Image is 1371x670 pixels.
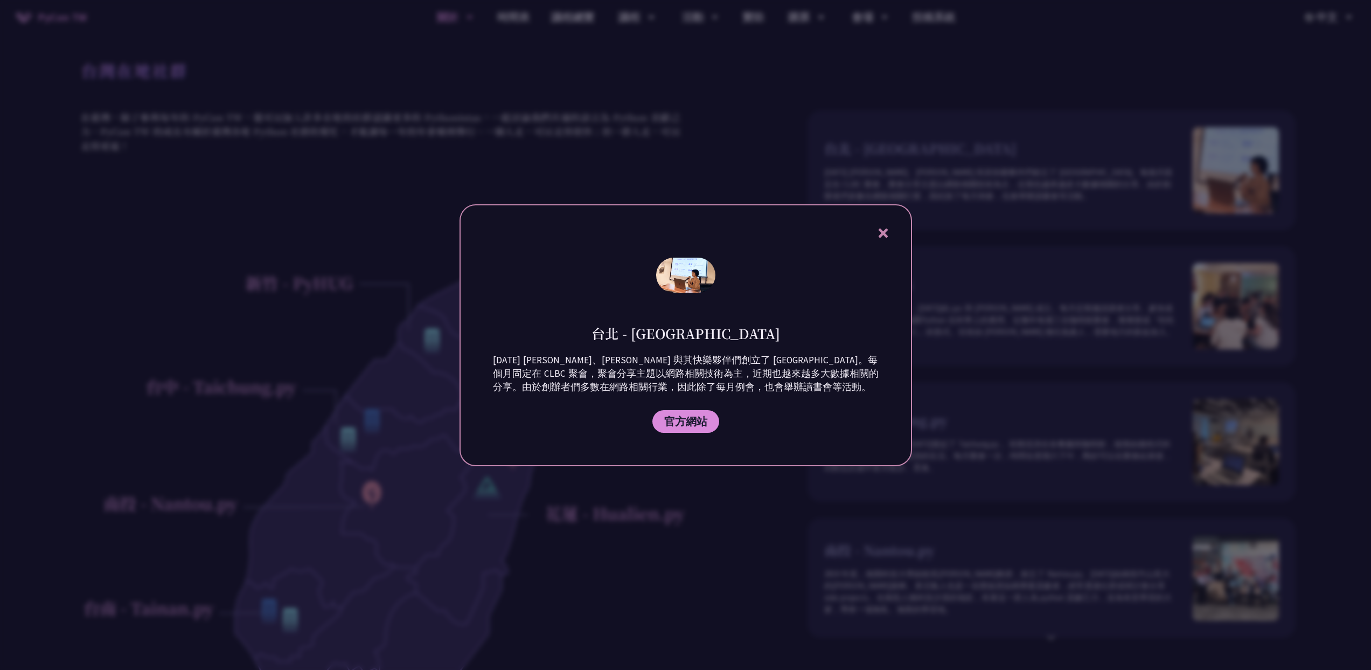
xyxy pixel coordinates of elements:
h1: 台北 - [GEOGRAPHIC_DATA] [591,324,780,343]
p: [DATE] [PERSON_NAME]、[PERSON_NAME] 與其快樂夥伴們創立了 [GEOGRAPHIC_DATA]。每個月固定在 CLBC 聚會，聚會分享主題以網路相關技術為主，近期... [493,354,879,394]
span: 官方網站 [664,415,707,428]
img: photo [656,258,715,293]
a: 官方網站 [652,410,719,433]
